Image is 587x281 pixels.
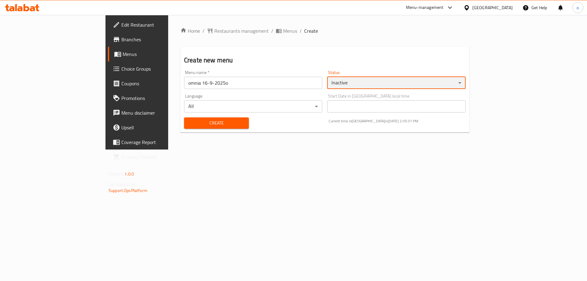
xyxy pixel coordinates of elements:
nav: breadcrumb [180,27,469,35]
a: Choice Groups [108,61,204,76]
button: Create [184,117,249,129]
li: / [300,27,302,35]
span: Branches [121,36,199,43]
span: 1.0.0 [124,170,134,178]
span: Menu disclaimer [121,109,199,116]
a: Support.OpsPlatform [109,187,147,194]
div: All [184,100,322,113]
li: / [271,27,273,35]
a: Menu disclaimer [108,105,204,120]
span: Choice Groups [121,65,199,72]
a: Promotions [108,91,204,105]
a: Coupons [108,76,204,91]
span: Version: [109,170,124,178]
a: Coverage Report [108,135,204,150]
span: Upsell [121,124,199,131]
h2: Create new menu [184,56,466,65]
span: Edit Restaurant [121,21,199,28]
a: Edit Restaurant [108,17,204,32]
span: Menus [283,27,297,35]
a: Menus [108,47,204,61]
a: Menus [276,27,297,35]
span: Grocery Checklist [121,153,199,161]
a: Restaurants management [207,27,269,35]
span: Coverage Report [121,139,199,146]
p: Current time in [GEOGRAPHIC_DATA] is [DATE] 2:05:01 PM [329,118,466,124]
input: Please enter Menu name [184,77,322,89]
a: Branches [108,32,204,47]
span: Get support on: [109,180,137,188]
span: Create [189,119,244,127]
span: Coupons [121,80,199,87]
span: o [577,4,579,11]
div: Menu-management [406,4,444,11]
a: Upsell [108,120,204,135]
div: Inactive [327,77,465,89]
span: Menus [123,50,199,58]
a: Grocery Checklist [108,150,204,164]
div: [GEOGRAPHIC_DATA] [472,4,513,11]
span: Promotions [121,94,199,102]
span: Restaurants management [214,27,269,35]
span: Create [304,27,318,35]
